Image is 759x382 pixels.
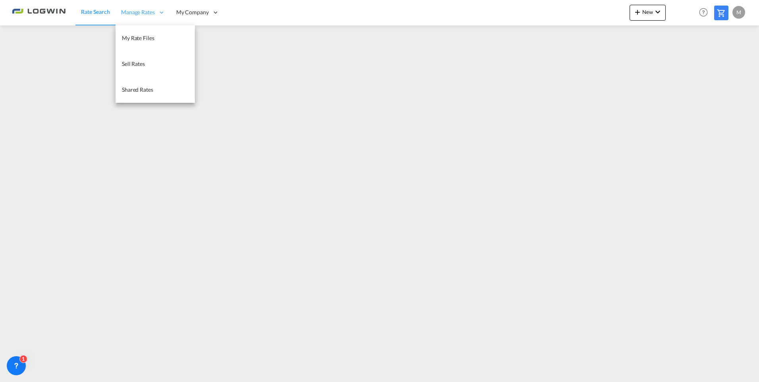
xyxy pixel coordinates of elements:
[116,77,195,103] a: Shared Rates
[732,6,745,19] div: M
[116,25,195,51] a: My Rate Files
[697,6,710,19] span: Help
[122,60,145,67] span: Sell Rates
[633,7,642,17] md-icon: icon-plus 400-fg
[116,51,195,77] a: Sell Rates
[122,35,154,41] span: My Rate Files
[630,5,666,21] button: icon-plus 400-fgNewicon-chevron-down
[653,7,663,17] md-icon: icon-chevron-down
[122,86,153,93] span: Shared Rates
[12,4,65,21] img: 2761ae10d95411efa20a1f5e0282d2d7.png
[176,8,209,16] span: My Company
[633,9,663,15] span: New
[697,6,714,20] div: Help
[121,8,155,16] span: Manage Rates
[81,8,110,15] span: Rate Search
